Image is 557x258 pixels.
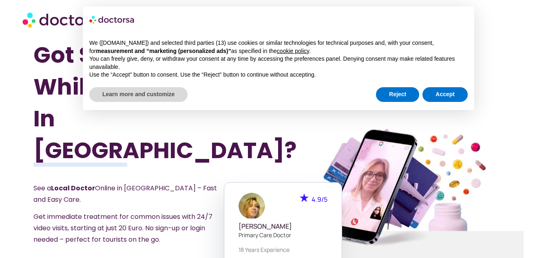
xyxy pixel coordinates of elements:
a: cookie policy [277,48,309,54]
strong: Local Doctor [51,183,95,193]
button: Accept [422,87,468,102]
span: See a Online in [GEOGRAPHIC_DATA] – Fast and Easy Care. [33,183,217,204]
p: You can freely give, deny, or withdraw your consent at any time by accessing the preferences pane... [89,55,468,71]
button: Reject [376,87,419,102]
p: 18 years experience [239,245,327,254]
strong: measurement and “marketing (personalized ads)” [96,48,231,54]
img: logo [89,13,135,26]
span: Get immediate treatment for common issues with 24/7 video visits, starting at just 20 Euro. No si... [33,212,212,244]
p: Primary care doctor [239,231,327,239]
h1: Got Sick While Traveling In [GEOGRAPHIC_DATA]? [33,39,242,166]
p: We ([DOMAIN_NAME]) and selected third parties (13) use cookies or similar technologies for techni... [89,39,468,55]
button: Learn more and customize [89,87,188,102]
p: Use the “Accept” button to consent. Use the “Reject” button to continue without accepting. [89,71,468,79]
span: 4.9/5 [312,195,327,204]
h5: [PERSON_NAME] [239,223,327,230]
